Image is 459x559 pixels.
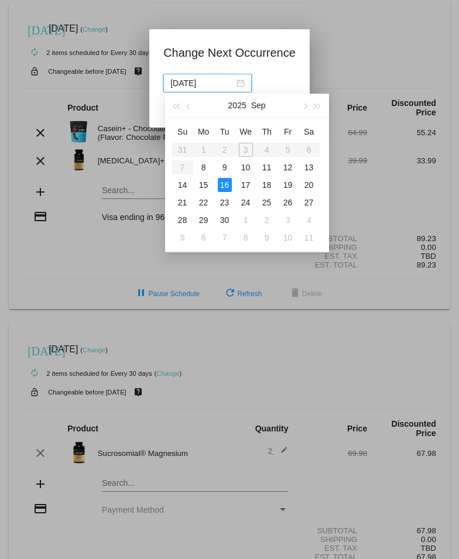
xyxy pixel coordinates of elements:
[235,194,256,211] td: 9/24/2025
[281,196,295,210] div: 26
[214,122,235,141] th: Tue
[239,196,253,210] div: 24
[299,211,320,229] td: 10/4/2025
[214,194,235,211] td: 9/23/2025
[218,231,232,245] div: 7
[260,196,274,210] div: 25
[193,122,214,141] th: Mon
[197,231,211,245] div: 6
[176,231,190,245] div: 5
[170,77,234,90] input: Select date
[251,94,266,117] button: Sep
[302,178,316,192] div: 20
[302,231,316,245] div: 11
[214,211,235,229] td: 9/30/2025
[235,229,256,246] td: 10/8/2025
[214,176,235,194] td: 9/16/2025
[239,231,253,245] div: 8
[239,160,253,174] div: 10
[256,229,278,246] td: 10/9/2025
[239,213,253,227] div: 1
[278,194,299,211] td: 9/26/2025
[193,176,214,194] td: 9/15/2025
[299,194,320,211] td: 9/27/2025
[281,160,295,174] div: 12
[172,229,193,246] td: 10/5/2025
[281,178,295,192] div: 19
[228,94,246,117] button: 2025
[197,160,211,174] div: 8
[172,211,193,229] td: 9/28/2025
[278,229,299,246] td: 10/10/2025
[193,194,214,211] td: 9/22/2025
[311,94,324,117] button: Next year (Control + right)
[302,160,316,174] div: 13
[239,178,253,192] div: 17
[218,178,232,192] div: 16
[193,211,214,229] td: 9/29/2025
[256,176,278,194] td: 9/18/2025
[183,94,196,117] button: Previous month (PageUp)
[299,159,320,176] td: 9/13/2025
[260,160,274,174] div: 11
[278,176,299,194] td: 9/19/2025
[299,176,320,194] td: 9/20/2025
[256,122,278,141] th: Thu
[235,176,256,194] td: 9/17/2025
[281,231,295,245] div: 10
[299,229,320,246] td: 10/11/2025
[172,122,193,141] th: Sun
[214,159,235,176] td: 9/9/2025
[302,213,316,227] div: 4
[214,229,235,246] td: 10/7/2025
[260,213,274,227] div: 2
[235,211,256,229] td: 10/1/2025
[193,229,214,246] td: 10/6/2025
[256,211,278,229] td: 10/2/2025
[302,196,316,210] div: 27
[278,211,299,229] td: 10/3/2025
[163,100,215,121] button: Update
[218,196,232,210] div: 23
[218,160,232,174] div: 9
[172,176,193,194] td: 9/14/2025
[281,213,295,227] div: 3
[163,43,296,62] h1: Change Next Occurrence
[176,196,190,210] div: 21
[235,159,256,176] td: 9/10/2025
[278,159,299,176] td: 9/12/2025
[298,94,311,117] button: Next month (PageDown)
[197,213,211,227] div: 29
[176,213,190,227] div: 28
[260,178,274,192] div: 18
[256,194,278,211] td: 9/25/2025
[260,231,274,245] div: 9
[197,196,211,210] div: 22
[197,178,211,192] div: 15
[299,122,320,141] th: Sat
[170,94,183,117] button: Last year (Control + left)
[235,122,256,141] th: Wed
[176,178,190,192] div: 14
[218,213,232,227] div: 30
[172,194,193,211] td: 9/21/2025
[256,159,278,176] td: 9/11/2025
[278,122,299,141] th: Fri
[193,159,214,176] td: 9/8/2025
